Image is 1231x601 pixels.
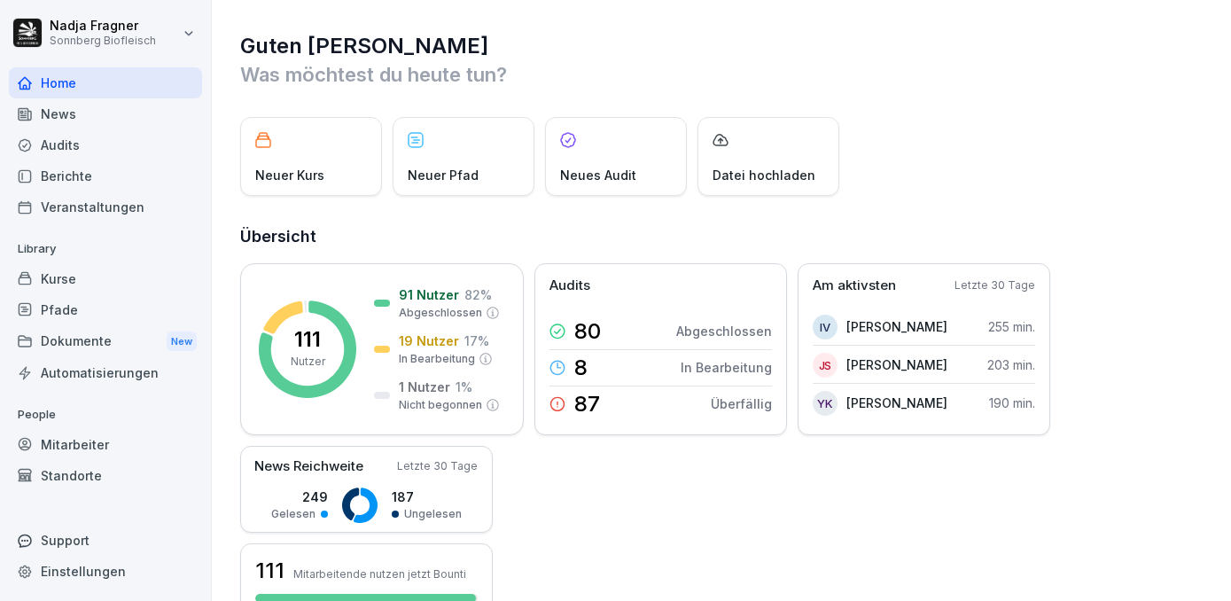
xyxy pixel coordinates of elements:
[464,285,492,304] p: 82 %
[399,378,450,396] p: 1 Nutzer
[399,351,475,367] p: In Bearbeitung
[254,457,363,477] p: News Reichweite
[549,276,590,296] p: Audits
[397,458,478,474] p: Letzte 30 Tage
[9,556,202,587] a: Einstellungen
[9,129,202,160] a: Audits
[574,357,588,379] p: 8
[989,394,1035,412] p: 190 min.
[574,321,601,342] p: 80
[988,317,1035,336] p: 255 min.
[255,166,324,184] p: Neuer Kurs
[399,285,459,304] p: 91 Nutzer
[9,325,202,358] div: Dokumente
[9,460,202,491] a: Standorte
[713,166,815,184] p: Datei hochladen
[846,317,947,336] p: [PERSON_NAME]
[9,325,202,358] a: DokumenteNew
[399,305,482,321] p: Abgeschlossen
[987,355,1035,374] p: 203 min.
[711,394,772,413] p: Überfällig
[846,355,947,374] p: [PERSON_NAME]
[399,332,459,350] p: 19 Nutzer
[681,358,772,377] p: In Bearbeitung
[399,397,482,413] p: Nicht begonnen
[9,525,202,556] div: Support
[846,394,947,412] p: [PERSON_NAME]
[294,329,321,350] p: 111
[293,567,466,581] p: Mitarbeitende nutzen jetzt Bounti
[813,315,838,340] div: IV
[464,332,489,350] p: 17 %
[9,357,202,388] a: Automatisierungen
[404,506,462,522] p: Ungelesen
[813,391,838,416] div: YK
[271,506,316,522] p: Gelesen
[9,67,202,98] a: Home
[50,19,156,34] p: Nadja Fragner
[9,401,202,429] p: People
[271,488,328,506] p: 249
[9,191,202,222] a: Veranstaltungen
[9,98,202,129] a: News
[560,166,636,184] p: Neues Audit
[676,322,772,340] p: Abgeschlossen
[9,294,202,325] a: Pfade
[574,394,600,415] p: 87
[240,224,1204,249] h2: Übersicht
[9,263,202,294] a: Kurse
[291,354,325,370] p: Nutzer
[240,32,1204,60] h1: Guten [PERSON_NAME]
[255,556,284,586] h3: 111
[167,332,197,352] div: New
[50,35,156,47] p: Sonnberg Biofleisch
[813,276,896,296] p: Am aktivsten
[9,235,202,263] p: Library
[392,488,462,506] p: 187
[813,353,838,378] div: JS
[954,277,1035,293] p: Letzte 30 Tage
[456,378,472,396] p: 1 %
[240,60,1204,89] p: Was möchtest du heute tun?
[408,166,479,184] p: Neuer Pfad
[9,160,202,191] a: Berichte
[9,429,202,460] a: Mitarbeiter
